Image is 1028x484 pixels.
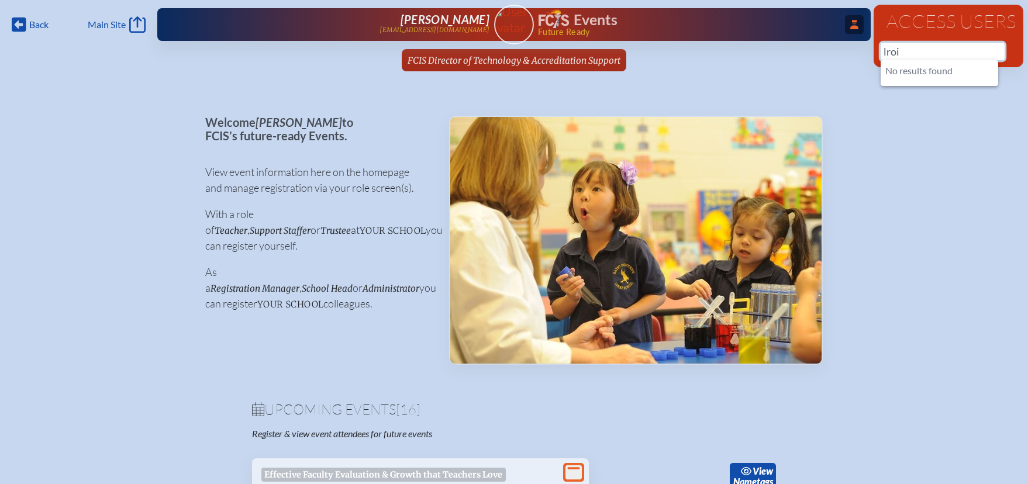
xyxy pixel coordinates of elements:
[360,225,426,236] span: your school
[881,65,998,81] li: No results found
[538,28,834,36] span: Future Ready
[195,13,489,36] a: [PERSON_NAME][EMAIL_ADDRESS][DOMAIN_NAME]
[380,26,489,34] p: [EMAIL_ADDRESS][DOMAIN_NAME]
[753,465,773,476] span: view
[256,115,342,129] span: [PERSON_NAME]
[302,283,353,294] span: School Head
[205,116,430,142] p: Welcome to FCIS’s future-ready Events.
[205,164,430,196] p: View event information here on the homepage and manage registration via your role screen(s).
[494,5,534,44] a: User Avatar
[881,43,1005,60] input: Person’s name or email
[257,299,323,310] span: your school
[252,402,776,416] h1: Upcoming Events
[320,225,351,236] span: Trustee
[539,9,833,36] div: FCIS Events — Future ready
[450,117,822,364] img: Events
[252,428,561,440] p: Register & view event attendees for future events
[211,283,299,294] span: Registration Manager
[205,264,430,312] p: As a , or you can register colleagues.
[250,225,311,236] span: Support Staffer
[408,55,620,66] span: FCIS Director of Technology & Accreditation Support
[205,206,430,254] p: With a role of , or at you can register yourself.
[489,4,539,35] img: User Avatar
[261,468,506,482] span: Effective Faculty Evaluation & Growth that Teachers Love
[403,49,625,71] a: FCIS Director of Technology & Accreditation Support
[88,19,126,30] span: Main Site
[29,19,49,30] span: Back
[401,12,489,26] span: [PERSON_NAME]
[215,225,247,236] span: Teacher
[881,60,998,86] ul: Option List
[396,400,420,418] span: [16]
[88,16,145,33] a: Main Site
[363,283,419,294] span: Administrator
[881,12,1016,30] h1: Access Users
